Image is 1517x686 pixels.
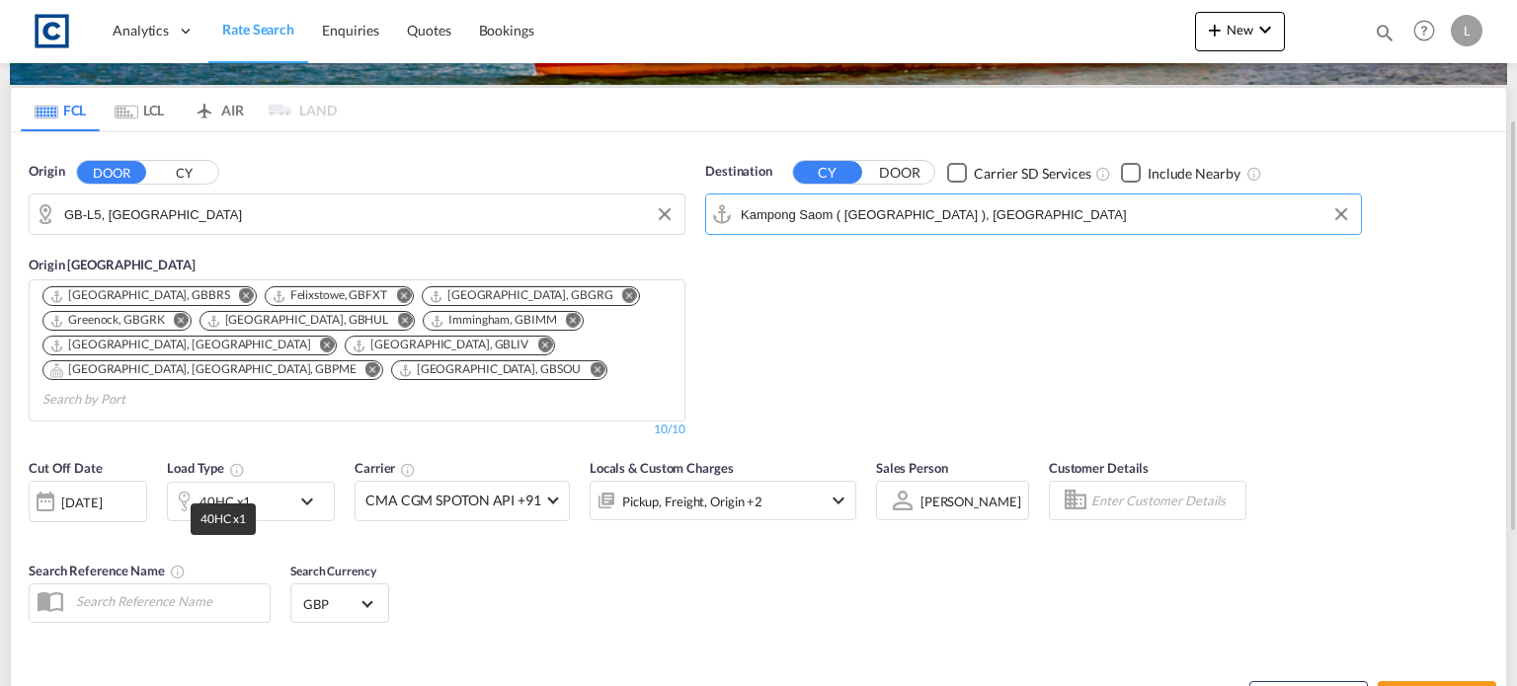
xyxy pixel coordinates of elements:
button: Remove [353,361,382,381]
div: Grangemouth, GBGRG [429,287,613,304]
md-chips-wrap: Chips container. Use arrow keys to select chips. [40,280,675,416]
span: Origin [GEOGRAPHIC_DATA] [29,257,196,272]
span: Origin [29,162,64,182]
span: GBP [303,595,359,613]
div: Press delete to remove this chip. [49,287,234,304]
div: London Gateway Port, GBLGP [49,337,310,353]
md-icon: Unchecked: Search for CY (Container Yard) services for all selected carriers.Checked : Search for... [1095,166,1111,182]
md-input-container: GB-L5, Liverpool [30,194,684,234]
div: Include Nearby [1148,164,1240,184]
button: Remove [609,287,639,307]
button: DOOR [865,162,934,185]
div: 40HC x1 [200,488,251,515]
button: Remove [226,287,256,307]
div: Southampton, GBSOU [398,361,582,378]
div: 40HC x1icon-chevron-down [167,482,335,521]
button: Remove [553,312,583,332]
input: Search by Port [741,199,1351,229]
span: Customer Details [1049,460,1149,476]
div: Felixstowe, GBFXT [272,287,387,304]
div: Immingham, GBIMM [430,312,556,329]
button: Remove [384,312,414,332]
md-icon: icon-magnify [1374,22,1396,43]
md-icon: icon-information-outline [229,462,245,478]
span: Locals & Custom Charges [590,460,734,476]
input: Search Reference Name [66,586,270,616]
div: [PERSON_NAME] [920,494,1021,509]
div: Help [1407,14,1451,49]
div: Portsmouth, HAM, GBPME [49,361,357,378]
span: CMA CGM SPOTON API +91 [365,491,541,510]
div: [DATE] [29,481,147,522]
md-pagination-wrapper: Use the left and right arrow keys to navigate between tabs [21,88,337,131]
input: Enter Customer Details [1091,486,1239,515]
div: Press delete to remove this chip. [49,312,169,329]
div: L [1451,15,1482,46]
md-tab-item: FCL [21,88,100,131]
md-tab-item: LCL [100,88,179,131]
div: Press delete to remove this chip. [272,287,391,304]
md-icon: Unchecked: Ignores neighbouring ports when fetching rates.Checked : Includes neighbouring ports w... [1246,166,1262,182]
div: Press delete to remove this chip. [206,312,393,329]
span: Carrier [355,460,416,476]
input: Chips input. [42,384,230,416]
div: Press delete to remove this chip. [352,337,532,353]
span: Search Currency [290,564,376,578]
span: Destination [705,162,772,182]
button: Clear Input [650,199,679,229]
md-checkbox: Checkbox No Ink [947,162,1091,183]
md-icon: icon-plus 400-fg [1203,18,1227,41]
span: Quotes [407,22,450,38]
md-icon: icon-chevron-down [1253,18,1277,41]
button: CY [149,162,218,185]
div: 10/10 [654,421,685,438]
div: icon-magnify [1374,22,1396,51]
md-icon: Your search will be saved by the below given name [170,564,186,579]
span: 40HC x1 [200,511,245,526]
div: Bristol, GBBRS [49,287,230,304]
span: New [1203,22,1277,38]
button: CY [793,161,862,184]
div: Liverpool, GBLIV [352,337,528,353]
span: Rate Search [222,21,294,38]
md-select: Sales Person: Lynsey Heaton [918,487,1023,515]
input: Search by Door [64,199,675,229]
div: Press delete to remove this chip. [49,361,360,378]
span: Sales Person [876,460,948,476]
button: icon-plus 400-fgNewicon-chevron-down [1195,12,1285,51]
md-select: Select Currency: £ GBPUnited Kingdom Pound [301,589,378,618]
md-icon: icon-airplane [193,99,216,114]
md-tab-item: AIR [179,88,258,131]
div: Hull, GBHUL [206,312,389,329]
span: Search Reference Name [29,563,186,578]
div: Press delete to remove this chip. [429,287,617,304]
md-icon: icon-chevron-down [295,490,329,513]
span: Cut Off Date [29,460,103,476]
button: Remove [524,337,554,356]
md-input-container: Kampong Saom ( Sihanoukville ), KHKOS [706,194,1361,234]
div: Pickup Freight Origin Origin Custom Factory Stuffing [622,488,762,515]
div: Greenock, GBGRK [49,312,165,329]
span: Load Type [167,460,245,476]
div: Pickup Freight Origin Origin Custom Factory Stuffingicon-chevron-down [590,481,856,520]
div: Press delete to remove this chip. [398,361,586,378]
md-icon: icon-chevron-down [827,489,850,512]
img: 1fdb9190129311efbfaf67cbb4249bed.jpeg [30,9,74,53]
div: Press delete to remove this chip. [49,337,314,353]
div: Carrier SD Services [974,164,1091,184]
button: Remove [383,287,413,307]
button: Remove [161,312,191,332]
span: Help [1407,14,1441,47]
button: Remove [577,361,606,381]
button: Remove [306,337,336,356]
md-checkbox: Checkbox No Ink [1121,162,1240,183]
md-icon: The selected Trucker/Carrierwill be displayed in the rate results If the rates are from another f... [400,462,416,478]
span: Analytics [113,21,169,40]
span: Enquiries [322,22,379,38]
md-datepicker: Select [29,520,43,547]
button: Clear Input [1326,199,1356,229]
div: [DATE] [61,494,102,511]
div: Press delete to remove this chip. [430,312,560,329]
span: Bookings [479,22,534,38]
